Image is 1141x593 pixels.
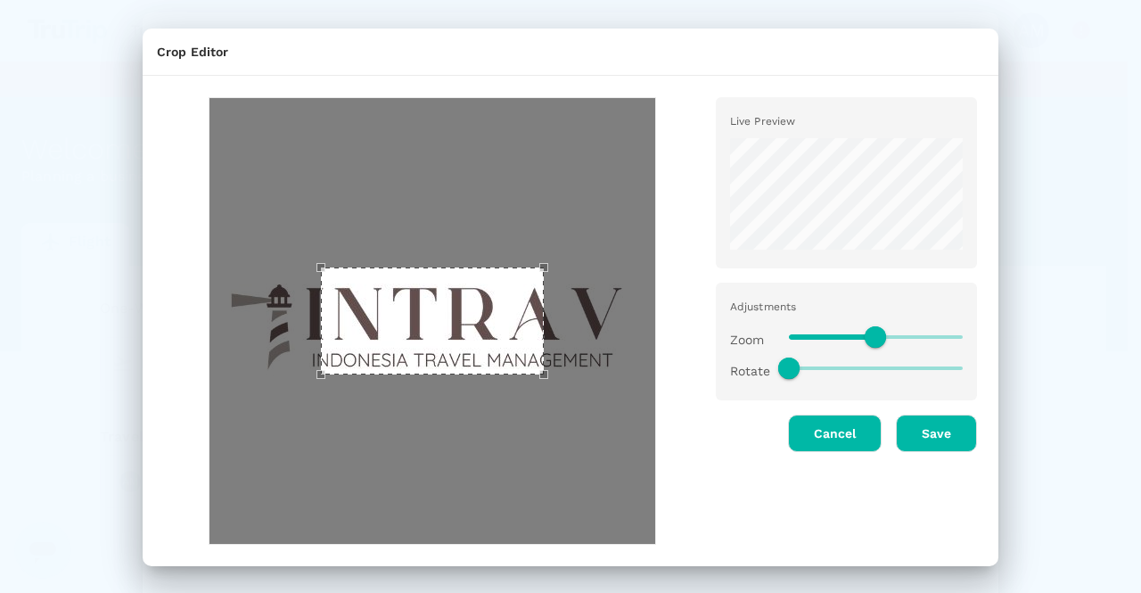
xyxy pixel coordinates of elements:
[730,115,796,128] span: Live Preview
[788,415,882,452] button: Cancel
[321,268,544,375] div: Use the arrow keys to move the crop selection area
[896,415,977,452] button: Save
[157,43,984,61] div: Crop Editor
[730,331,775,349] p: Zoom
[730,362,775,380] p: Rotate
[730,301,797,313] span: Adjustments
